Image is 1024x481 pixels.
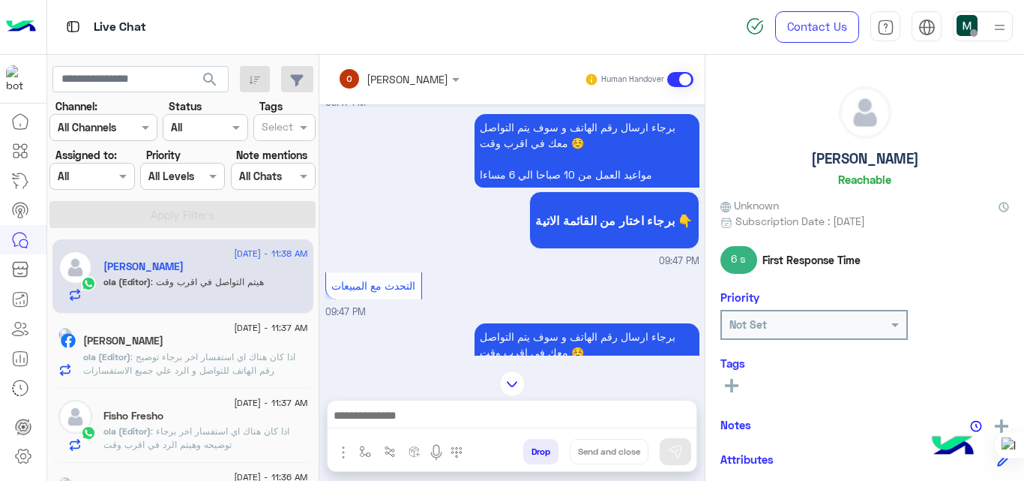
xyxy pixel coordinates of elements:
[325,306,366,317] span: 09:47 PM
[735,213,865,229] span: Subscription Date : [DATE]
[234,321,307,335] span: [DATE] - 11:37 AM
[103,276,151,287] span: ola (Editor)
[192,66,229,98] button: search
[877,19,894,36] img: tab
[668,444,683,459] img: send message
[918,19,936,36] img: tab
[61,333,76,348] img: Facebook
[499,371,525,397] img: scroll
[49,201,316,228] button: Apply Filters
[83,351,130,362] span: ola (Editor)
[94,17,146,38] p: Live Chat
[775,11,859,43] a: Contact Us
[720,290,759,304] h6: Priority
[353,439,378,464] button: select flow
[81,276,96,291] img: WhatsApp
[259,98,283,114] label: Tags
[55,147,117,163] label: Assigned to:
[234,396,307,410] span: [DATE] - 11:37 AM
[720,452,774,466] h6: Attributes
[83,335,163,347] h5: ابو ملك عبدة
[103,410,163,422] h5: Fisho Fresho
[720,418,751,431] h6: Notes
[6,65,33,92] img: 114004088273201
[331,279,415,292] span: التحدث مع المبيعات
[146,147,181,163] label: Priority
[259,119,293,138] div: Select
[720,197,779,213] span: Unknown
[64,17,82,36] img: tab
[870,11,900,43] a: tab
[659,254,699,269] span: 09:47 PM
[384,446,396,458] img: Trigger scenario
[409,446,421,458] img: create order
[535,213,693,227] span: برجاء اختار من القائمة الاتية 👇
[151,276,264,287] span: هيتم التواصل في اقرب وقت
[81,425,96,440] img: WhatsApp
[55,98,97,114] label: Channel:
[58,328,72,341] img: picture
[990,18,1009,37] img: profile
[236,147,307,163] label: Note mentions
[601,74,664,86] small: Human Handover
[201,71,219,89] span: search
[378,439,403,464] button: Trigger scenario
[103,260,184,273] h5: Ahmad K
[523,439,558,464] button: Drop
[570,439,648,464] button: Send and close
[838,173,891,186] h6: Reachable
[334,443,352,461] img: send attachment
[103,425,289,450] span: اذا كان هناك اي استفسار اخر برجاء توضيحه وهيتم الرد في اقرب وقت
[403,439,427,464] button: create order
[234,247,307,260] span: [DATE] - 11:38 AM
[6,11,36,43] img: Logo
[83,351,295,376] span: اذا كان هناك اي استفسار اخر برجاء توضيح رقم الهاتف للتواصل و الرد علي جميع الاستفسارات
[957,15,978,36] img: userImage
[995,419,1008,433] img: add
[427,443,445,461] img: send voice note
[169,98,202,114] label: Status
[58,400,92,434] img: defaultAdmin.png
[720,246,757,273] span: 6 s
[720,356,1009,370] h6: Tags
[475,323,699,397] p: 10/8/2025, 9:47 PM
[359,446,371,458] img: select flow
[58,251,92,284] img: defaultAdmin.png
[811,150,919,167] h5: [PERSON_NAME]
[475,114,699,188] p: 10/8/2025, 9:47 PM
[103,425,151,437] span: ola (Editor)
[746,17,764,35] img: spinner
[970,420,982,432] img: notes
[927,421,979,473] img: hulul-logo.png
[762,252,861,268] span: First Response Time
[840,87,891,138] img: defaultAdmin.png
